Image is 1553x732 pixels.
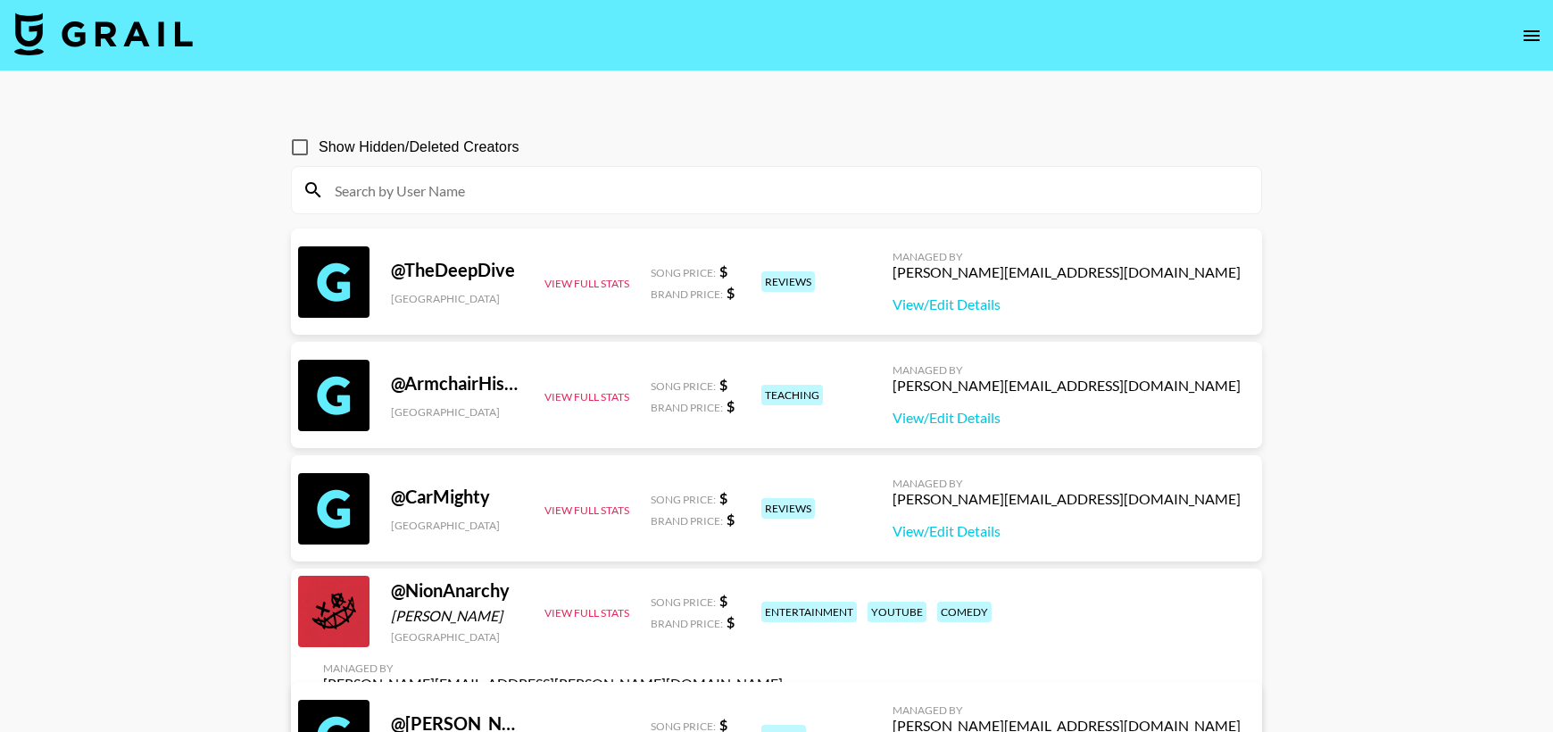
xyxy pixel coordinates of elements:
[651,266,716,279] span: Song Price:
[727,511,735,528] strong: $
[391,630,523,644] div: [GEOGRAPHIC_DATA]
[544,277,629,290] button: View Full Stats
[323,675,783,693] div: [PERSON_NAME][EMAIL_ADDRESS][PERSON_NAME][DOMAIN_NAME]
[391,486,523,508] div: @ CarMighty
[391,259,523,281] div: @ TheDeepDive
[761,498,815,519] div: reviews
[761,271,815,292] div: reviews
[727,397,735,414] strong: $
[14,12,193,55] img: Grail Talent
[719,376,727,393] strong: $
[727,613,735,630] strong: $
[391,579,523,602] div: @ NionAnarchy
[893,363,1241,377] div: Managed By
[893,263,1241,281] div: [PERSON_NAME][EMAIL_ADDRESS][DOMAIN_NAME]
[893,250,1241,263] div: Managed By
[719,262,727,279] strong: $
[651,514,723,528] span: Brand Price:
[719,592,727,609] strong: $
[391,292,523,305] div: [GEOGRAPHIC_DATA]
[761,385,823,405] div: teaching
[651,401,723,414] span: Brand Price:
[761,602,857,622] div: entertainment
[893,522,1241,540] a: View/Edit Details
[893,377,1241,395] div: [PERSON_NAME][EMAIL_ADDRESS][DOMAIN_NAME]
[651,379,716,393] span: Song Price:
[893,409,1241,427] a: View/Edit Details
[391,405,523,419] div: [GEOGRAPHIC_DATA]
[391,607,523,625] div: [PERSON_NAME]
[324,176,1250,204] input: Search by User Name
[391,519,523,532] div: [GEOGRAPHIC_DATA]
[391,372,523,395] div: @ ArmchairHistorian
[544,390,629,403] button: View Full Stats
[893,490,1241,508] div: [PERSON_NAME][EMAIL_ADDRESS][DOMAIN_NAME]
[651,617,723,630] span: Brand Price:
[544,503,629,517] button: View Full Stats
[1514,18,1549,54] button: open drawer
[651,287,723,301] span: Brand Price:
[893,703,1241,717] div: Managed By
[868,602,926,622] div: youtube
[937,602,992,622] div: comedy
[727,284,735,301] strong: $
[651,595,716,609] span: Song Price:
[323,661,783,675] div: Managed By
[544,606,629,620] button: View Full Stats
[719,489,727,506] strong: $
[893,477,1241,490] div: Managed By
[651,493,716,506] span: Song Price:
[319,137,519,158] span: Show Hidden/Deleted Creators
[893,295,1241,313] a: View/Edit Details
